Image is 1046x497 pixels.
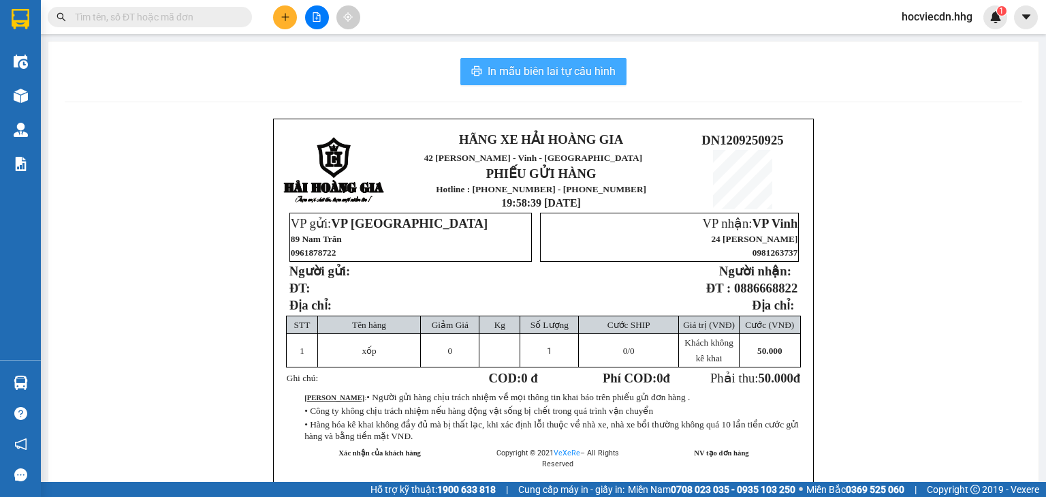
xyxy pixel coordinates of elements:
span: plus [281,12,290,22]
span: Kg [494,320,505,330]
strong: Địa chỉ: [752,298,794,312]
strong: Hotline : [PHONE_NUMBER] - [PHONE_NUMBER] [436,184,646,194]
span: 1 [999,6,1004,16]
span: Tên hàng [352,320,386,330]
strong: ĐT : [706,281,731,295]
strong: [PERSON_NAME] [304,394,364,402]
span: copyright [970,485,980,494]
strong: PHIẾU GỬI HÀNG [486,166,597,181]
strong: HÃNG XE HẢI HOÀNG GIA [459,132,623,147]
button: plus [273,5,297,29]
span: question-circle [14,407,27,420]
span: STT [294,320,311,330]
img: warehouse-icon [14,123,28,137]
span: Địa chỉ: [289,298,332,312]
span: xốp [362,346,376,356]
a: VeXeRe [554,449,580,457]
span: /0 [623,346,635,356]
span: VP Vinh [752,216,797,230]
span: Khách không kê khai [684,337,733,363]
span: printer [471,65,482,78]
strong: 0708 023 035 - 0935 103 250 [671,484,795,495]
span: 0 [448,346,453,356]
span: Giảm Giá [432,320,469,330]
span: | [915,482,917,497]
span: 0 đ [521,371,537,385]
img: warehouse-icon [14,55,28,69]
span: Miền Bắc [806,482,904,497]
span: Hỗ trợ kỹ thuật: [370,482,496,497]
span: search [57,12,66,22]
span: Miền Nam [628,482,795,497]
span: 0961878722 [291,247,336,258]
span: 50.000 [758,371,793,385]
span: Số Lượng [530,320,569,330]
img: solution-icon [14,157,28,171]
button: aim [336,5,360,29]
span: VP [GEOGRAPHIC_DATA] [331,216,488,230]
span: 0 [623,346,628,356]
strong: 1900 633 818 [437,484,496,495]
span: | [506,482,508,497]
strong: Xác nhận của khách hàng [338,449,421,457]
span: Copyright © 2021 – All Rights Reserved [496,449,619,468]
span: Cung cấp máy in - giấy in: [518,482,624,497]
strong: NV tạo đơn hàng [694,449,748,457]
span: • Người gửi hàng chịu trách nhiệm về mọi thông tin khai báo trên phiếu gửi đơn hàng . [366,392,690,402]
span: Phải thu: [710,371,800,385]
span: • Công ty không chịu trách nhiệm nếu hàng động vật sống bị chết trong quá trình vận chuyển [304,406,653,416]
span: notification [14,438,27,451]
span: message [14,468,27,481]
img: icon-new-feature [989,11,1002,23]
img: warehouse-icon [14,376,28,390]
input: Tìm tên, số ĐT hoặc mã đơn [75,10,236,25]
img: warehouse-icon [14,89,28,103]
strong: COD: [489,371,538,385]
span: • Hàng hóa kê khai không đầy đủ mà bị thất lạc, khi xác định lỗi thuộc về nhà xe, nhà xe bồi thườ... [304,419,799,441]
span: In mẫu biên lai tự cấu hình [488,63,616,80]
span: 0981263737 [752,247,798,258]
span: file-add [312,12,321,22]
span: 50.000 [757,346,782,356]
span: 0 [656,371,663,385]
span: 89 Nam Trân [291,234,342,244]
strong: Người nhận: [719,264,791,278]
sup: 1 [997,6,1007,16]
button: caret-down [1014,5,1038,29]
strong: 0369 525 060 [846,484,904,495]
img: logo [283,137,385,205]
button: printerIn mẫu biên lai tự cấu hình [460,58,627,85]
span: Giá trị (VNĐ) [683,320,735,330]
button: file-add [305,5,329,29]
span: 24 [PERSON_NAME] [711,234,797,244]
span: DN1209250925 [701,133,783,147]
span: VP nhận: [702,216,797,230]
strong: Người gửi: [289,264,350,278]
strong: Phí COD: đ [603,371,670,385]
span: hocviecdn.hhg [891,8,983,25]
strong: ĐT: [289,281,311,295]
span: 1 [547,346,552,356]
span: Cước SHIP [607,320,650,330]
span: 42 [PERSON_NAME] - Vinh - [GEOGRAPHIC_DATA] [424,153,643,163]
span: VP gửi: [291,216,488,230]
img: logo-vxr [12,9,29,29]
span: : [304,394,690,402]
span: 19:58:39 [DATE] [501,197,581,209]
span: đ [793,371,800,385]
span: 1 [300,346,304,356]
span: aim [343,12,353,22]
span: 0886668822 [734,281,797,295]
span: caret-down [1020,11,1032,23]
span: Cước (VNĐ) [745,320,794,330]
span: Ghi chú: [287,373,318,383]
span: ⚪️ [799,487,803,492]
